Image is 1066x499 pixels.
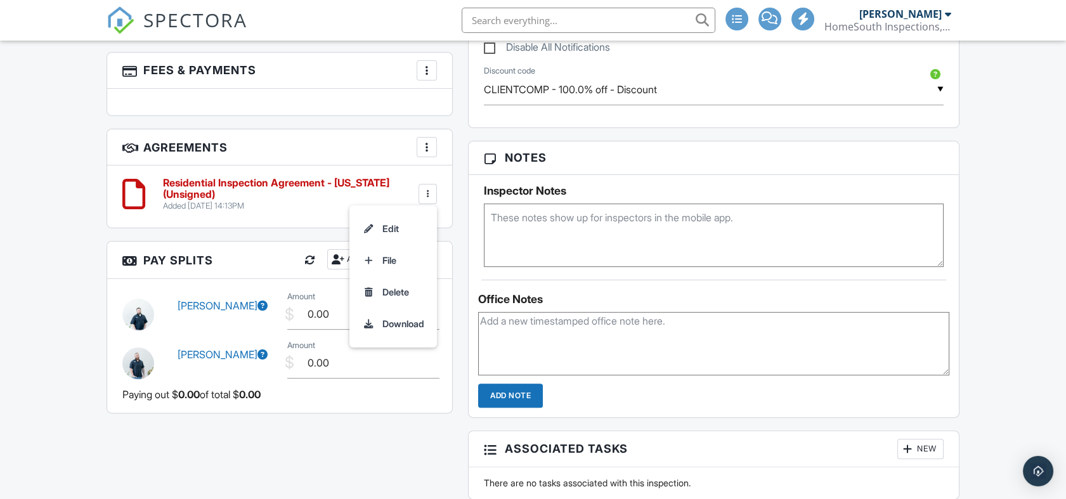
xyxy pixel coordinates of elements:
div: Assign [327,249,386,269]
h3: Agreements [107,129,452,165]
h6: Residential Inspection Agreement - [US_STATE] (Unsigned) [163,178,416,200]
h3: Notes [469,141,958,174]
div: [PERSON_NAME] [859,8,942,20]
span: Paying out $ [122,387,178,401]
div: $ [285,304,294,325]
img: The Best Home Inspection Software - Spectora [107,6,134,34]
div: Office Notes [478,293,949,306]
label: Amount [287,291,315,302]
label: Discount code [484,65,535,77]
span: 0.00 [239,387,261,401]
span: Associated Tasks [505,440,628,457]
h3: Fees & Payments [107,53,452,89]
a: [PERSON_NAME] [178,348,268,361]
label: Amount [287,339,315,351]
a: [PERSON_NAME] [178,299,268,312]
span: 0.00 [178,387,200,401]
div: New [897,439,944,459]
input: Search everything... [462,8,715,33]
a: Download [357,308,429,340]
img: cdp202431.jpg [122,347,154,379]
span: SPECTORA [143,6,247,33]
h5: Inspector Notes [484,185,943,197]
a: Delete [357,276,429,308]
h3: Pay Splits [107,242,452,279]
a: Residential Inspection Agreement - [US_STATE] (Unsigned) Added [DATE] 14:13PM [163,178,416,211]
div: HomeSouth Inspections, LLC [824,20,951,33]
img: cdp202422.jpg [122,299,154,330]
div: There are no tasks associated with this inspection. [476,477,951,489]
span: of total $ [200,387,239,401]
a: Edit [357,213,429,245]
a: SPECTORA [107,17,247,44]
label: Disable All Notifications [484,41,610,57]
div: Added [DATE] 14:13PM [163,201,416,211]
input: Add Note [478,384,543,408]
div: $ [285,352,294,373]
div: Open Intercom Messenger [1023,456,1053,486]
a: File [357,245,429,276]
